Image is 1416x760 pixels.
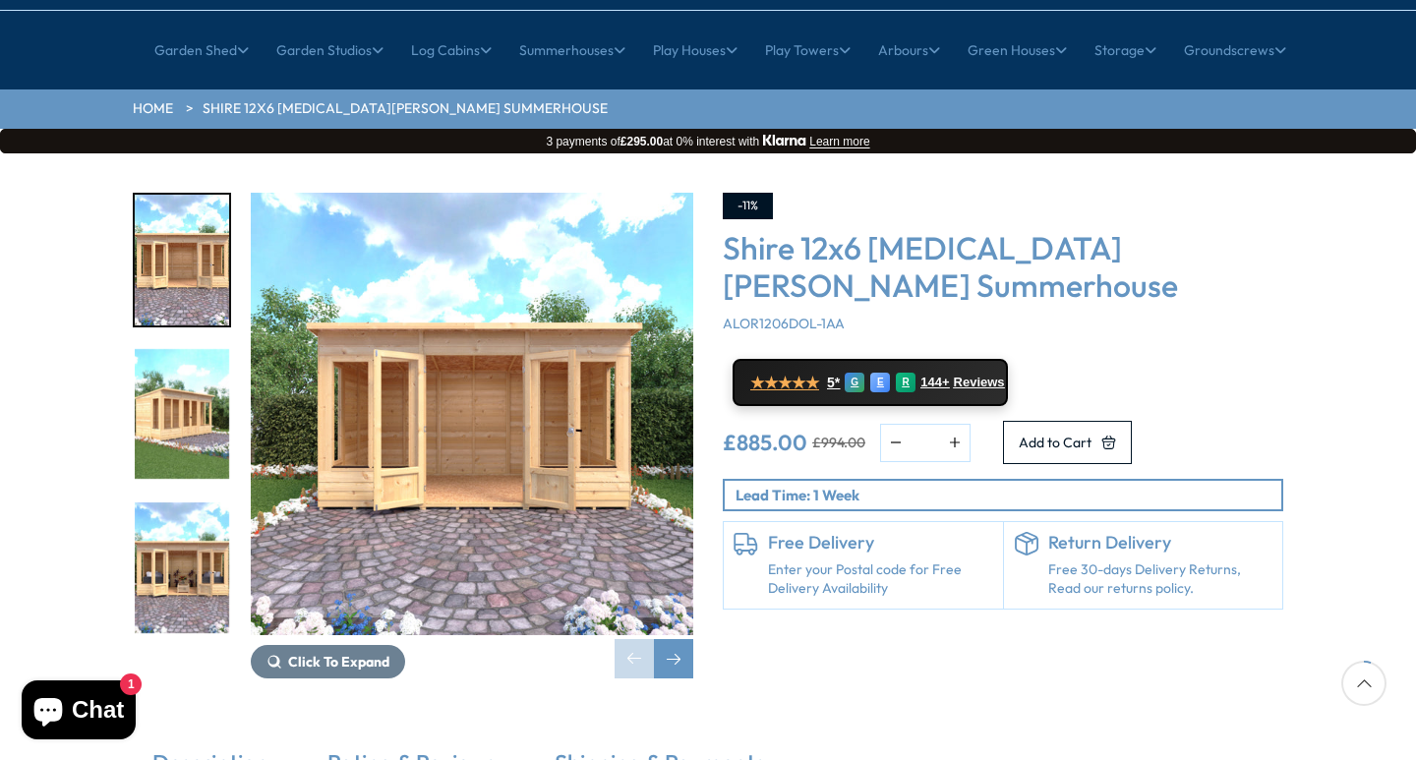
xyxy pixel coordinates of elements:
img: Alora12x6_GARDEN_FRONT_OPEN_200x200.jpg [135,195,229,325]
h6: Return Delivery [1048,532,1273,554]
p: Free 30-days Delivery Returns, Read our returns policy. [1048,560,1273,599]
div: G [845,373,864,392]
a: Play Houses [653,26,737,75]
div: E [870,373,890,392]
a: Enter your Postal code for Free Delivery Availability [768,560,993,599]
span: ALOR1206DOL-1AA [723,315,845,332]
span: 144+ [920,375,949,390]
a: Groundscrews [1184,26,1286,75]
a: Summerhouses [519,26,625,75]
div: 3 / 9 [133,500,231,635]
a: Green Houses [968,26,1067,75]
inbox-online-store-chat: Shopify online store chat [16,680,142,744]
h3: Shire 12x6 [MEDICAL_DATA][PERSON_NAME] Summerhouse [723,229,1283,305]
a: Arbours [878,26,940,75]
img: Shire 12x6 Alora Pent Summerhouse [251,193,693,635]
ins: £885.00 [723,432,807,453]
img: Alora12x6_GARDEN_FRONT_Life_200x200.jpg [135,502,229,633]
a: ★★★★★ 5* G E R 144+ Reviews [733,359,1008,406]
a: Storage [1094,26,1156,75]
a: Garden Shed [154,26,249,75]
a: Garden Studios [276,26,383,75]
span: Add to Cart [1019,436,1091,449]
div: R [896,373,915,392]
a: Log Cabins [411,26,492,75]
span: ★★★★★ [750,374,819,392]
button: Click To Expand [251,645,405,678]
p: Lead Time: 1 Week [736,485,1281,505]
img: Alora12x6_GARDEN_LH_200x200.jpg [135,349,229,480]
div: 1 / 9 [251,193,693,678]
a: Shire 12x6 [MEDICAL_DATA][PERSON_NAME] Summerhouse [203,99,608,119]
h6: Free Delivery [768,532,993,554]
span: Reviews [954,375,1005,390]
div: 2 / 9 [133,347,231,482]
a: Play Towers [765,26,851,75]
del: £994.00 [812,436,865,449]
div: 1 / 9 [133,193,231,327]
span: Click To Expand [288,653,389,671]
div: Previous slide [615,639,654,678]
a: HOME [133,99,173,119]
button: Add to Cart [1003,421,1132,464]
div: Next slide [654,639,693,678]
div: -11% [723,193,773,219]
